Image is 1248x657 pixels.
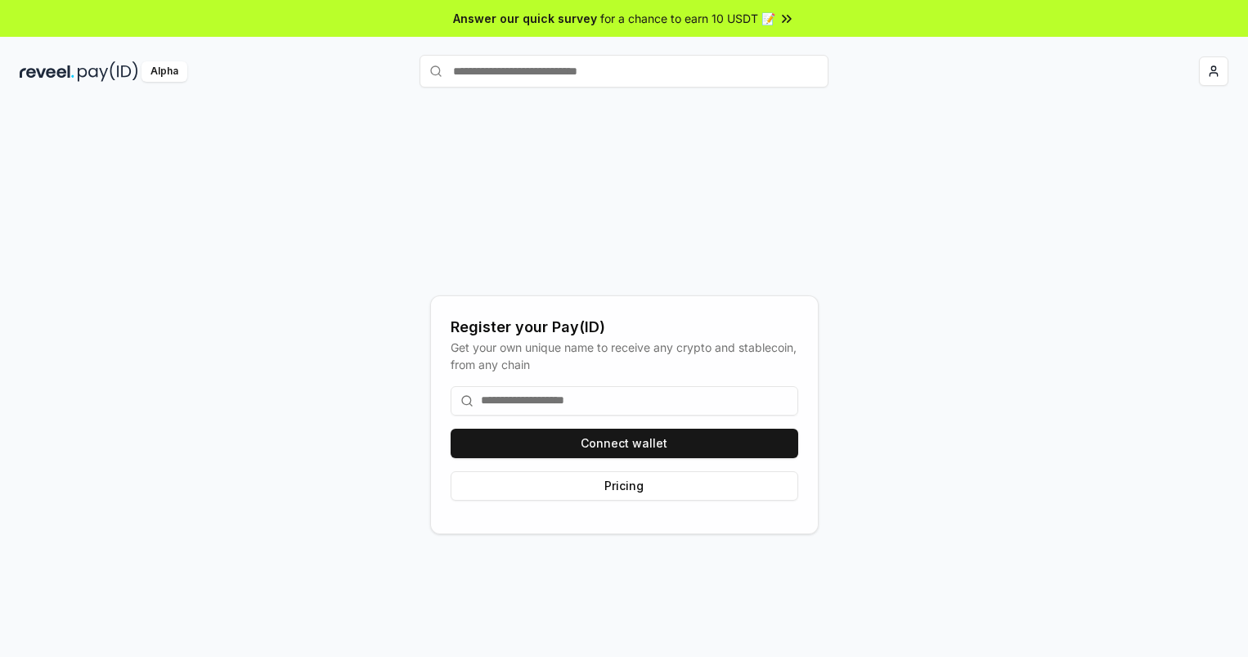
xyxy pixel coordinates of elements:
button: Connect wallet [451,429,798,458]
span: for a chance to earn 10 USDT 📝 [600,10,775,27]
div: Register your Pay(ID) [451,316,798,339]
button: Pricing [451,471,798,501]
img: pay_id [78,61,138,82]
div: Get your own unique name to receive any crypto and stablecoin, from any chain [451,339,798,373]
img: reveel_dark [20,61,74,82]
span: Answer our quick survey [453,10,597,27]
div: Alpha [141,61,187,82]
